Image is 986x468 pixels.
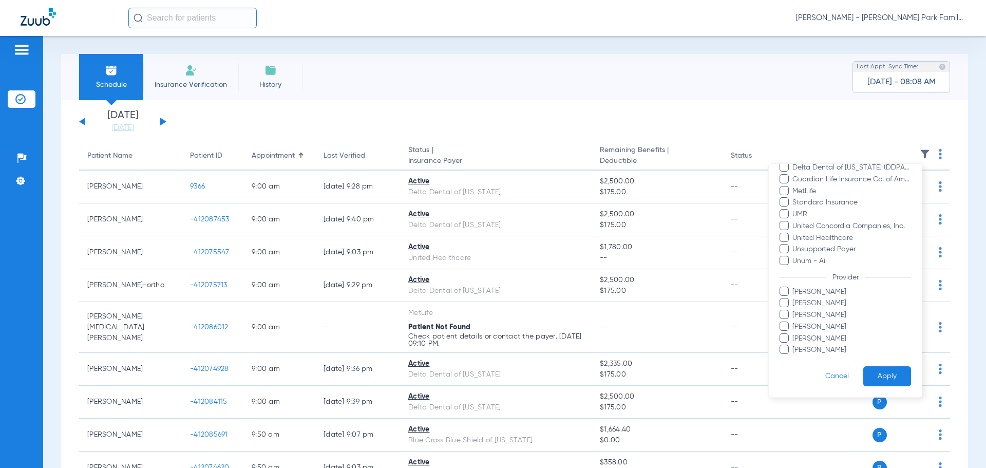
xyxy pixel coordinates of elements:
span: Standard Insurance [792,197,911,208]
span: MetLife [792,186,911,197]
span: United Concordia Companies, Inc. [792,221,911,232]
span: [PERSON_NAME] [792,287,911,297]
span: Unum - Ai [792,256,911,267]
span: UMR [792,209,911,220]
span: Delta Dental of [US_STATE] (DDPA) - AI [792,162,911,173]
span: [PERSON_NAME] [792,322,911,332]
span: United Healthcare [792,233,911,244]
span: [PERSON_NAME] [792,333,911,344]
button: Cancel [811,366,863,386]
span: Guardian Life Insurance Co. of America [792,174,911,185]
button: Apply [863,366,911,386]
span: [PERSON_NAME] [792,345,911,355]
span: Unsupported Payer [792,244,911,255]
span: Provider [826,274,865,281]
span: [PERSON_NAME] [792,298,911,309]
span: [PERSON_NAME] [792,310,911,321]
